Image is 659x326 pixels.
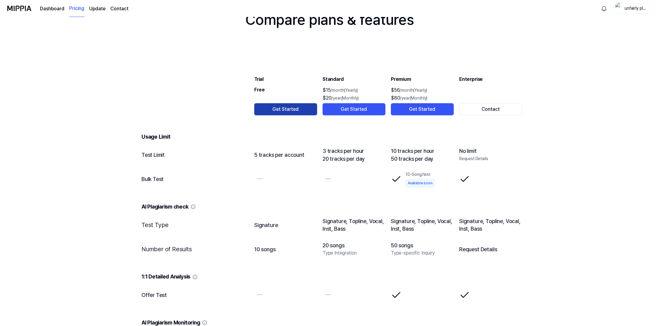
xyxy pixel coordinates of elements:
[613,3,652,14] button: profileunfairly plagirised
[254,86,317,103] div: Free
[137,283,249,307] td: Offer Test
[459,237,522,261] td: Request Details
[40,5,64,12] a: Dashboard
[137,143,249,167] td: Test Limit
[459,103,522,115] button: Contact
[322,213,386,237] td: Signature, Topline, Vocal, Inst, Bass
[254,213,317,237] td: Signature
[245,9,414,31] div: Compare plans & features
[69,0,84,17] a: Pricing
[615,2,622,15] img: profile
[141,201,522,212] div: AI Plagiarism check
[405,179,435,188] div: Available soon
[137,167,249,191] td: Bulk Test
[391,213,454,237] td: Signature, Topline, Vocal, Inst, Bass
[600,5,608,12] img: 알림
[323,103,385,115] button: Get Started
[391,143,454,167] td: 10 tracks per hour 50 tracks per day
[322,143,386,167] td: 3 tracks per hour 20 tracks per day
[391,249,454,257] div: Type-specific Inquiry
[110,5,128,12] a: Contact
[459,155,522,163] div: Request Details
[254,75,317,83] div: Trial
[89,5,106,12] a: Update
[391,237,454,261] td: 50 songs
[137,213,249,237] td: Test Type
[323,242,385,249] div: 20 songs
[405,171,435,179] div: 10-Song/test
[323,249,385,257] div: Type Integration
[323,75,385,83] div: Standard
[459,147,522,155] div: No limit
[391,86,454,94] div: $56
[400,96,427,100] span: /year(Monthly)
[254,103,317,115] button: Get Started
[254,143,317,167] td: 5 tracks per account
[137,237,249,261] td: Number of Results
[330,88,358,93] span: /month(Yearly)
[391,103,454,115] button: Get Started
[254,237,317,261] td: 10 songs
[141,271,522,282] div: 1:1 Detailed Analysis
[459,213,522,237] td: Signature, Topline, Vocal, Inst, Bass
[459,75,522,83] div: Enterprise
[323,94,385,102] div: $20
[400,88,427,93] span: /month(Yearly)
[624,5,648,12] div: unfairly plagirised
[323,86,385,94] div: $15
[459,106,522,112] a: Contact
[391,94,454,102] div: $80
[391,75,454,83] div: Premium
[137,121,522,143] td: Usage Limit
[331,96,359,100] span: /year(Monthly)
